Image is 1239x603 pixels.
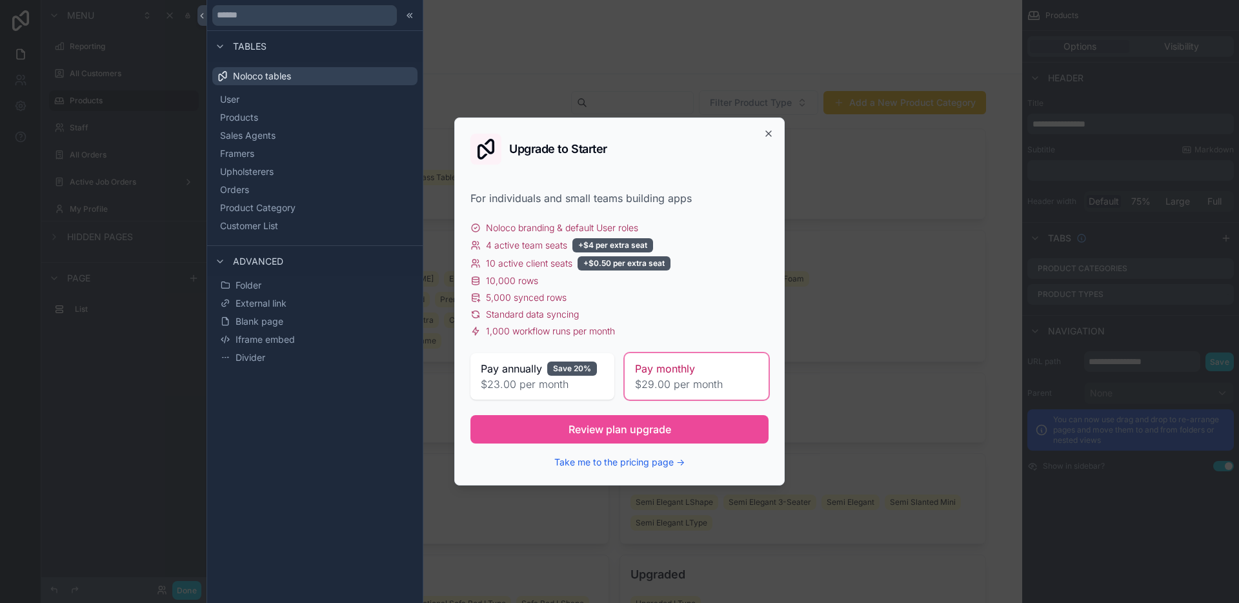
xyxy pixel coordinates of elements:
span: Tables [233,40,267,53]
span: Product Category [220,201,296,214]
div: Save 20% [547,362,597,376]
div: For individuals and small teams building apps [470,190,769,206]
span: $29.00 per month [635,376,758,392]
span: Customer List [220,220,278,232]
span: Pay monthly [635,361,695,376]
span: 5,000 synced rows [486,291,567,304]
h2: Upgrade to Starter [509,143,607,155]
span: 10 active client seats [486,257,572,270]
span: Iframe embed [236,333,295,346]
button: Take me to the pricing page → [554,456,685,469]
span: Framers [220,147,254,160]
span: Advanced [233,255,283,268]
span: Pay annually [481,361,542,376]
span: Sales Agents [220,129,276,142]
span: Noloco tables [233,70,291,83]
div: +$0.50 per extra seat [578,256,670,271]
span: External link [236,297,287,310]
span: 1,000 workflow runs per month [486,325,615,338]
span: Review plan upgrade [569,422,671,437]
button: Review plan upgrade [470,415,769,444]
span: Divider [236,351,265,364]
span: 4 active team seats [486,239,567,252]
span: 10,000 rows [486,274,538,287]
span: Noloco branding & default User roles [486,221,638,234]
span: Blank page [236,315,283,328]
span: $23.00 per month [481,376,604,392]
span: Orders [220,183,249,196]
span: Folder [236,279,261,292]
div: +$4 per extra seat [572,238,653,252]
span: User [220,93,239,106]
span: Standard data syncing [486,308,579,321]
span: Products [220,111,258,124]
span: Upholsterers [220,165,274,178]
